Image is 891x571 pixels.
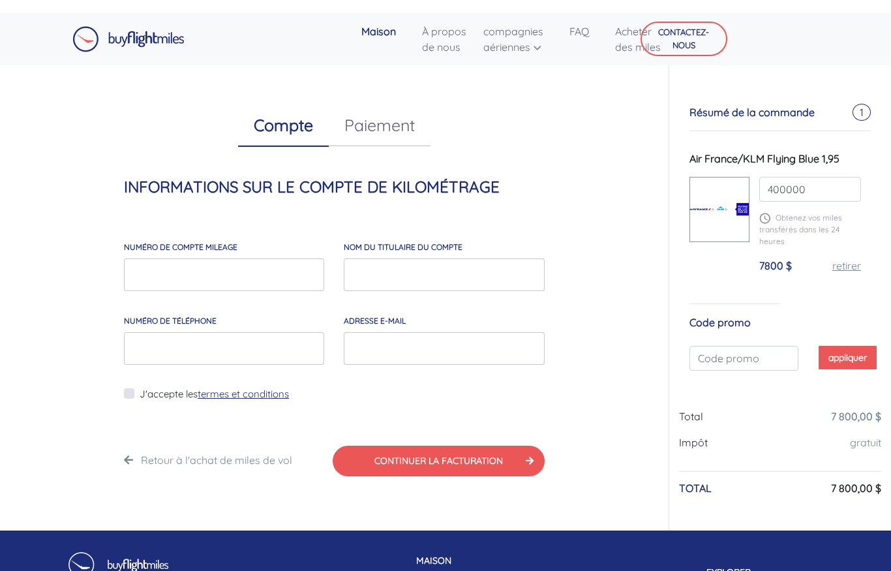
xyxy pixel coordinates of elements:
a: Maison [356,18,417,44]
font: 7 800,00 $ [831,482,881,495]
font: CONTINUER LA FACTURATION [374,455,503,467]
a: 7 800,00 $ [831,410,881,423]
font: À propos de nous [422,25,466,54]
a: compagnies aériennes [478,18,564,60]
img: Air-France-KLM-Flying-Blue.png [689,196,749,223]
img: Acheter le logo Flight Miles [72,26,185,52]
a: gratuit [850,436,881,449]
a: retirer [832,259,861,272]
font: Résumé de la commande [689,106,815,119]
font: Acheter des miles [615,25,661,54]
font: Code promo [689,316,751,329]
a: Paiement [329,104,430,146]
a: Compte [238,104,329,147]
img: schedule.png [759,213,770,224]
font: Impôt [679,436,708,449]
font: J'accepte les [140,388,198,400]
a: Acheter des miles [610,18,672,60]
font: appliquer [828,352,867,363]
font: 1 [860,106,864,119]
button: CONTINUER LA FACTURATION [333,446,545,476]
font: Compte [254,115,313,135]
font: Numéro de téléphone [124,316,217,326]
font: MAISON [416,555,451,566]
font: NOM du titulaire du compte [344,242,462,252]
a: FAQ [564,18,610,44]
font: CONTACTEZ-NOUS [658,27,709,50]
a: Acheter le logo Flight Miles [72,23,185,55]
font: Maison [361,25,396,38]
font: Air France/KLM Flying Blue 1,95 [689,152,839,165]
font: Paiement [344,115,415,135]
font: INFORMATIONS SUR LE COMPTE DE KILOMÉTRAGE [124,177,500,196]
font: Numéro de compte MILEAGE [124,242,237,252]
a: Retour à l'achat de miles de vol [141,454,292,467]
font: Total [679,410,703,423]
button: CONTACTEZ-NOUS [641,22,727,56]
font: Obtenez vos miles transférés dans les 24 heures [759,213,842,246]
input: Code promo [689,346,798,371]
font: TOTAL [679,482,712,495]
font: FAQ [569,25,589,38]
font: compagnies aériennes [483,25,543,54]
button: appliquer [819,346,877,369]
font: adresse e-mail [344,316,406,326]
font: 7800 $ [759,259,792,272]
a: termes et conditions [198,388,289,400]
a: À propos de nous [417,18,478,60]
